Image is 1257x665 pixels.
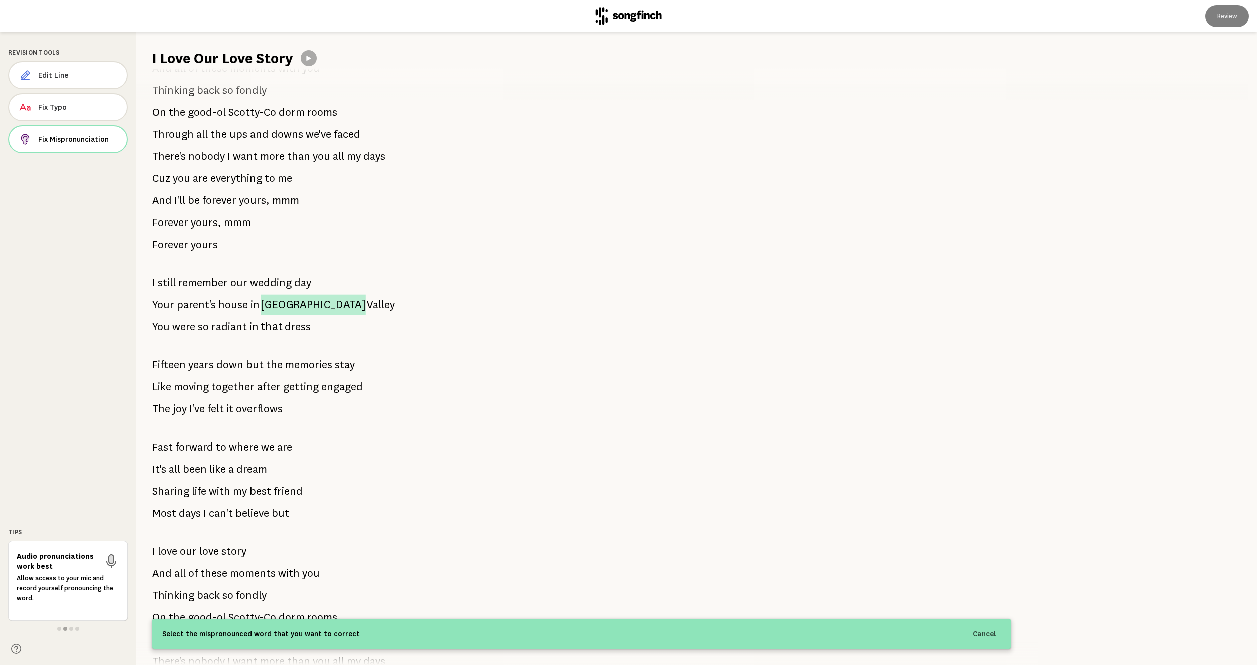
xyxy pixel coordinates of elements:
[152,212,188,233] span: Forever
[152,317,170,337] span: You
[188,146,225,166] span: nobody
[152,541,155,561] span: I
[152,563,172,583] span: And
[272,190,299,210] span: mmm
[177,295,216,315] span: parent's
[38,70,119,80] span: Edit Line
[210,168,262,188] span: everything
[191,212,221,233] span: yours,
[200,58,227,78] span: these
[230,273,247,293] span: our
[152,377,171,397] span: Like
[209,503,233,523] span: can't
[152,355,186,375] span: Fifteen
[162,628,360,640] span: Select the mispronounced word that you want to correct
[173,168,190,188] span: you
[285,317,310,336] span: dress
[367,295,395,315] span: Valley
[152,80,194,100] span: Thinking
[188,355,214,375] span: years
[152,481,189,501] span: Sharing
[250,124,269,144] span: and
[230,58,276,78] span: moments
[178,273,228,293] span: remember
[278,563,300,583] span: with
[211,317,247,337] span: radiant
[274,481,303,501] span: friend
[233,146,258,166] span: want
[169,459,180,479] span: all
[249,481,271,501] span: best
[174,377,209,397] span: moving
[188,58,198,78] span: of
[229,437,259,457] span: where
[188,102,226,122] span: good-ol
[191,235,218,255] span: yours
[172,317,195,337] span: were
[192,481,206,501] span: life
[216,355,243,375] span: down
[8,528,128,537] div: Tips
[250,295,260,315] span: in
[203,503,206,523] span: I
[302,563,320,583] span: you
[188,607,226,627] span: good-ol
[198,317,209,337] span: so
[179,503,201,523] span: days
[152,585,194,605] span: Thinking
[260,146,285,166] span: more
[209,459,226,479] span: like
[222,80,233,100] span: so
[246,355,264,375] span: but
[236,585,267,605] span: fondly
[283,377,319,397] span: getting
[261,316,283,337] span: that
[174,563,186,583] span: all
[158,541,177,561] span: love
[221,541,246,561] span: story
[189,399,205,419] span: I've
[334,124,360,144] span: faced
[307,607,337,627] span: rooms
[306,124,331,144] span: we've
[174,190,185,210] span: I'll
[230,563,276,583] span: moments
[8,61,128,89] button: Edit Line
[210,124,227,144] span: the
[152,48,293,68] h1: I Love Our Love Story
[152,295,174,315] span: Your
[152,437,173,457] span: Fast
[278,58,300,78] span: with
[321,377,363,397] span: engaged
[180,541,197,561] span: our
[226,399,233,419] span: it
[17,573,119,603] p: Allow access to your mic and record yourself pronouncing the word.
[17,551,99,571] h6: Audio pronunciations work best
[272,503,289,523] span: but
[169,102,185,122] span: the
[294,273,311,293] span: day
[38,134,119,144] span: Fix Mispronunciation
[287,146,310,166] span: than
[197,585,220,605] span: back
[152,102,166,122] span: On
[313,146,330,166] span: you
[188,563,198,583] span: of
[249,317,259,337] span: in
[1205,5,1249,27] button: Review
[173,399,187,419] span: joy
[333,146,344,166] span: all
[152,58,172,78] span: And
[216,437,226,457] span: to
[279,102,305,122] span: dorm
[307,102,337,122] span: rooms
[218,295,248,315] span: house
[200,563,227,583] span: these
[229,124,247,144] span: ups
[199,541,219,561] span: love
[202,190,236,210] span: forever
[363,146,385,166] span: days
[211,377,255,397] span: together
[236,459,267,479] span: dream
[188,190,200,210] span: be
